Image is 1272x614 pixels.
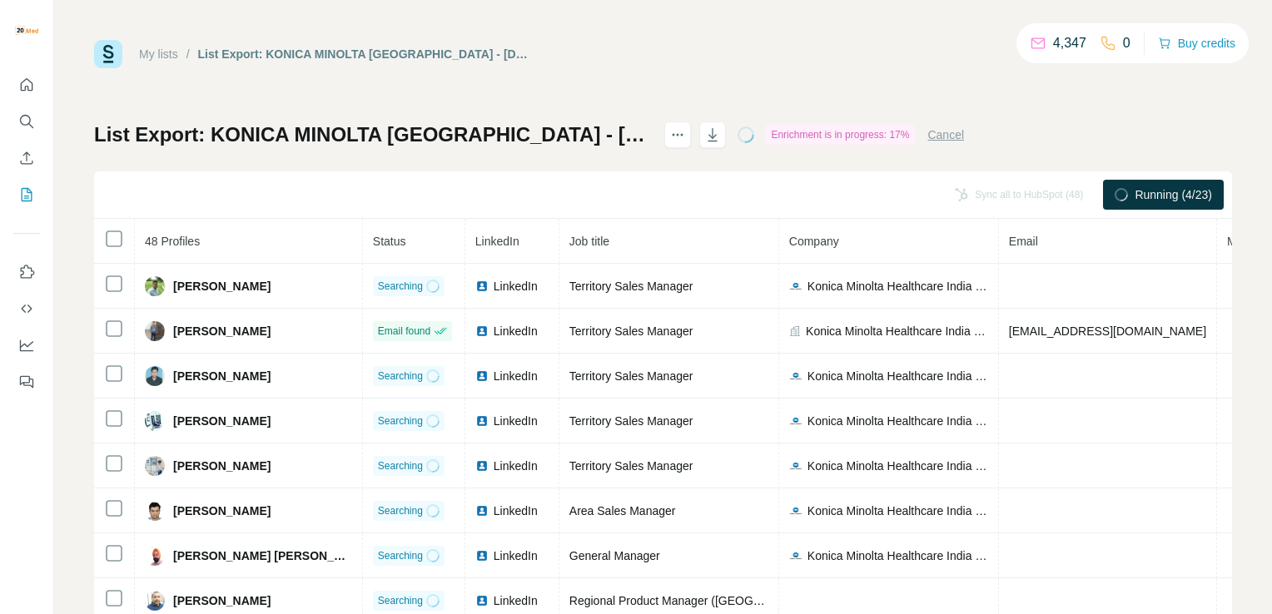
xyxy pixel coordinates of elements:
[1227,235,1261,248] span: Mobile
[173,458,271,474] span: [PERSON_NAME]
[475,414,489,428] img: LinkedIn logo
[807,503,988,519] span: Konica Minolta Healthcare India Pvt Ltd
[13,367,40,397] button: Feedback
[173,592,271,609] span: [PERSON_NAME]
[13,330,40,360] button: Dashboard
[145,501,165,521] img: Avatar
[569,235,609,248] span: Job title
[807,368,988,384] span: Konica Minolta Healthcare India Pvt Ltd
[494,323,538,339] span: LinkedIn
[569,459,693,473] span: Territory Sales Manager
[807,547,988,564] span: Konica Minolta Healthcare India Pvt Ltd
[94,40,122,68] img: Surfe Logo
[13,180,40,210] button: My lists
[475,324,489,338] img: LinkedIn logo
[186,46,190,62] li: /
[13,106,40,136] button: Search
[569,369,693,383] span: Territory Sales Manager
[94,121,649,148] h1: List Export: KONICA MINOLTA [GEOGRAPHIC_DATA] - [DATE] 05:37
[569,414,693,428] span: Territory Sales Manager
[378,324,430,339] span: Email found
[173,368,271,384] span: [PERSON_NAME]
[569,594,841,607] span: Regional Product Manager ([GEOGRAPHIC_DATA])
[145,235,200,248] span: 48 Profiles
[145,321,165,341] img: Avatar
[494,278,538,295] span: LinkedIn
[494,458,538,474] span: LinkedIn
[13,143,40,173] button: Enrich CSV
[1123,33,1130,53] p: 0
[494,503,538,519] span: LinkedIn
[378,369,423,384] span: Searching
[494,592,538,609] span: LinkedIn
[789,235,839,248] span: Company
[1009,235,1038,248] span: Email
[807,278,988,295] span: Konica Minolta Healthcare India Pvt Ltd
[494,413,538,429] span: LinkedIn
[145,546,165,566] img: Avatar
[664,121,691,148] button: actions
[1158,32,1235,55] button: Buy credits
[13,70,40,100] button: Quick start
[173,547,352,564] span: [PERSON_NAME] [PERSON_NAME]
[475,549,489,562] img: LinkedIn logo
[145,276,165,296] img: Avatar
[475,504,489,517] img: LinkedIn logo
[494,547,538,564] span: LinkedIn
[806,323,988,339] span: Konica Minolta Healthcare India Pvt Ltd
[145,366,165,386] img: Avatar
[173,503,271,519] span: [PERSON_NAME]
[13,17,40,43] img: Avatar
[475,594,489,607] img: LinkedIn logo
[378,548,423,563] span: Searching
[145,411,165,431] img: Avatar
[766,125,914,145] div: Enrichment is in progress: 17%
[378,279,423,294] span: Searching
[475,459,489,473] img: LinkedIn logo
[145,456,165,476] img: Avatar
[198,46,529,62] div: List Export: KONICA MINOLTA [GEOGRAPHIC_DATA] - [DATE] 05:37
[569,504,676,517] span: Area Sales Manager
[494,368,538,384] span: LinkedIn
[145,591,165,611] img: Avatar
[475,235,519,248] span: LinkedIn
[789,369,802,383] img: company-logo
[569,324,693,338] span: Territory Sales Manager
[139,47,178,61] a: My lists
[789,504,802,517] img: company-logo
[789,280,802,293] img: company-logo
[13,257,40,287] button: Use Surfe on LinkedIn
[475,369,489,383] img: LinkedIn logo
[173,413,271,429] span: [PERSON_NAME]
[378,503,423,518] span: Searching
[569,280,693,293] span: Territory Sales Manager
[378,413,423,428] span: Searching
[927,126,964,143] button: Cancel
[807,458,988,474] span: Konica Minolta Healthcare India Pvt Ltd
[789,459,802,473] img: company-logo
[378,458,423,473] span: Searching
[475,280,489,293] img: LinkedIn logo
[173,323,271,339] span: [PERSON_NAME]
[1009,324,1206,338] span: [EMAIL_ADDRESS][DOMAIN_NAME]
[789,549,802,562] img: company-logo
[13,294,40,324] button: Use Surfe API
[173,278,271,295] span: [PERSON_NAME]
[378,593,423,608] span: Searching
[789,414,802,428] img: company-logo
[373,235,406,248] span: Status
[807,413,988,429] span: Konica Minolta Healthcare India Pvt Ltd
[569,549,660,562] span: General Manager
[1135,186,1212,203] span: Running (4/23)
[1053,33,1086,53] p: 4,347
